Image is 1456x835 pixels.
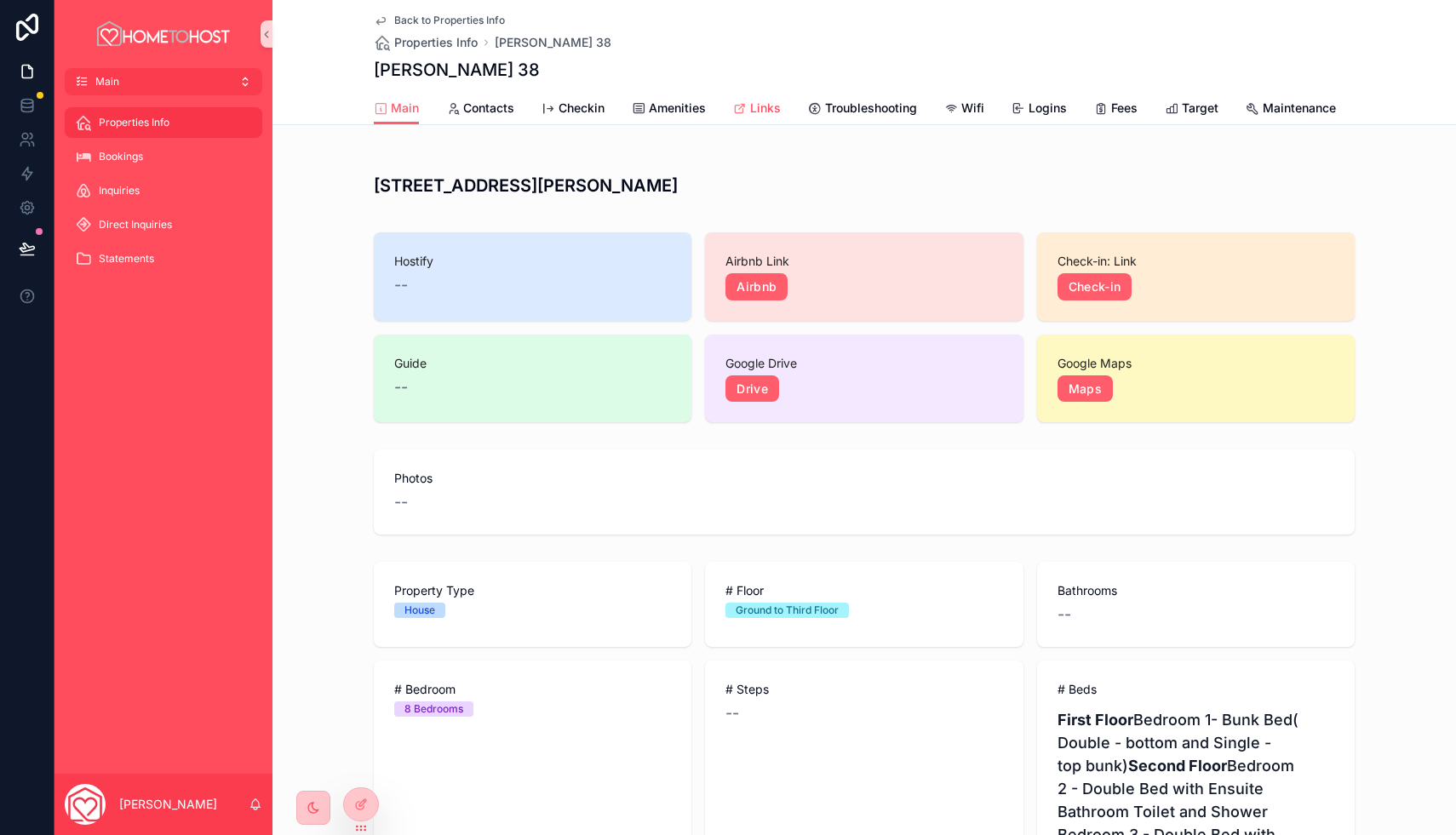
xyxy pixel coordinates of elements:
[54,95,272,296] div: scrollable content
[374,58,540,82] h1: [PERSON_NAME] 38
[1111,100,1138,117] span: Fees
[725,355,1002,372] span: Google Drive
[95,20,232,48] img: App logo
[725,701,739,725] span: --
[725,582,1002,599] span: # Floor
[632,93,706,127] a: Amenities
[394,582,671,599] span: Property Type
[394,470,1334,487] span: Photos
[495,34,611,51] a: [PERSON_NAME] 38
[394,14,505,27] span: Back to Properties Info
[394,375,408,399] span: --
[1165,93,1218,127] a: Target
[394,490,408,514] span: --
[99,184,140,197] span: Inquiries
[95,75,119,89] span: Main
[725,253,1002,270] span: Airbnb Link
[542,93,605,127] a: Checkin
[65,141,262,172] a: Bookings
[119,796,217,813] p: [PERSON_NAME]
[1012,93,1067,127] a: Logins
[961,100,984,117] span: Wifi
[404,701,463,717] div: 8 Bedrooms
[1058,603,1071,626] span: --
[1058,375,1113,403] a: Maps
[1094,93,1138,127] a: Fees
[99,252,154,266] span: Statements
[391,100,419,117] span: Main
[99,218,172,232] span: Direct Inquiries
[725,375,779,403] a: Drive
[463,100,514,117] span: Contacts
[750,100,781,117] span: Links
[1058,711,1133,729] strong: First Floor
[65,68,262,95] button: Main
[944,93,984,127] a: Wifi
[65,175,262,206] a: Inquiries
[99,116,169,129] span: Properties Info
[1058,355,1334,372] span: Google Maps
[65,243,262,274] a: Statements
[725,273,788,300] a: Airbnb
[1029,100,1067,117] span: Logins
[394,273,408,297] span: --
[374,34,478,51] a: Properties Info
[808,93,917,127] a: Troubleshooting
[825,100,917,117] span: Troubleshooting
[404,603,435,618] div: House
[1128,757,1227,775] strong: Second Floor
[394,681,671,698] span: # Bedroom
[65,107,262,138] a: Properties Info
[733,93,781,127] a: Links
[559,100,605,117] span: Checkin
[1058,273,1132,300] a: Check-in
[725,681,1002,698] span: # Steps
[99,150,143,163] span: Bookings
[446,93,514,127] a: Contacts
[1058,582,1334,599] span: Bathrooms
[374,93,419,125] a: Main
[374,14,505,27] a: Back to Properties Info
[1058,253,1334,270] span: Check-in: Link
[1058,681,1334,698] span: # Beds
[736,603,839,618] div: Ground to Third Floor
[1263,100,1336,117] span: Maintenance
[65,209,262,240] a: Direct Inquiries
[1182,100,1218,117] span: Target
[394,34,478,51] span: Properties Info
[394,253,671,270] span: Hostify
[394,355,671,372] span: Guide
[374,173,1355,198] h3: [STREET_ADDRESS][PERSON_NAME]
[649,100,706,117] span: Amenities
[1246,93,1336,127] a: Maintenance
